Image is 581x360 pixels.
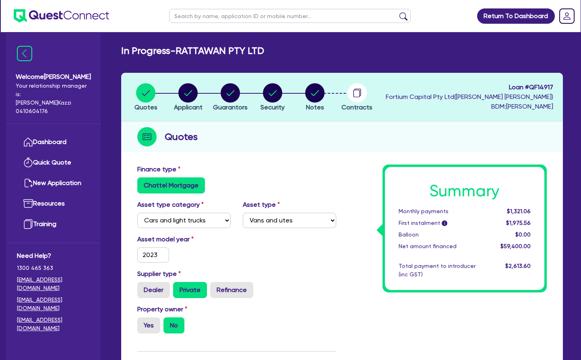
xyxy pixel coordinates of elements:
[23,219,33,229] img: training
[17,296,90,313] a: [EMAIL_ADDRESS][DOMAIN_NAME]
[393,207,489,216] div: Monthly payments
[137,165,180,174] label: Finance type
[442,220,447,226] span: i
[260,83,285,113] button: Security
[23,158,33,167] img: quick-quote
[477,8,555,24] a: Return To Dashboard
[386,102,553,111] span: BDM: [PERSON_NAME]
[261,103,285,111] span: Security
[393,230,489,239] div: Balloon
[505,263,531,269] span: $2,613.60
[341,103,372,111] span: Contracts
[173,282,207,298] label: Private
[341,83,373,113] button: Contracts
[16,82,91,115] span: Your relationship manager is: [PERSON_NAME] Kazzi 0410604176
[386,82,553,92] span: Loan # QF14917
[131,235,237,244] label: Asset model year
[137,177,205,193] label: Chattel Mortgage
[17,173,90,193] a: New Application
[506,220,531,226] span: $1,975.56
[14,9,109,23] img: quest-connect-logo-blue
[16,72,91,82] span: Welcome [PERSON_NAME]
[17,46,32,61] img: icon-menu-close
[23,199,33,208] img: resources
[393,242,489,251] div: Net amount financed
[399,181,531,201] h1: Summary
[306,103,324,111] span: Notes
[393,219,489,227] div: First instalment
[17,132,90,152] a: Dashboard
[165,130,198,144] h2: Quotes
[121,45,264,57] h2: In Progress - RATTAWAN PTY LTD
[23,178,33,188] img: new-application
[305,83,325,113] button: Notes
[169,9,411,23] input: Search by name, application ID or mobile number...
[134,83,158,113] button: Quotes
[243,200,280,210] label: Asset type
[137,317,160,333] label: Yes
[174,103,203,111] span: Applicant
[134,103,157,111] span: Quotes
[500,243,531,249] span: $59,400.00
[17,316,90,333] a: [EMAIL_ADDRESS][DOMAIN_NAME]
[174,83,203,113] button: Applicant
[515,231,531,238] span: $0.00
[17,264,90,272] span: 1300 465 363
[17,251,90,261] span: Need Help?
[17,214,90,235] a: Training
[213,103,248,111] span: Guarantors
[17,152,90,173] a: Quick Quote
[386,93,553,101] span: Fortium Capital Pty Ltd ( [PERSON_NAME] [PERSON_NAME] )
[163,317,184,333] label: No
[137,282,170,298] label: Dealer
[137,127,157,146] img: step-icon
[17,193,90,214] a: Resources
[17,276,90,292] a: [EMAIL_ADDRESS][DOMAIN_NAME]
[137,200,204,210] label: Asset type category
[137,269,181,279] label: Supplier type
[393,262,489,279] div: Total payment to introducer (inc GST)
[556,6,577,27] a: Dropdown toggle
[210,282,253,298] label: Refinance
[507,208,531,214] span: $1,321.06
[213,83,248,113] button: Guarantors
[137,304,187,314] label: Property owner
